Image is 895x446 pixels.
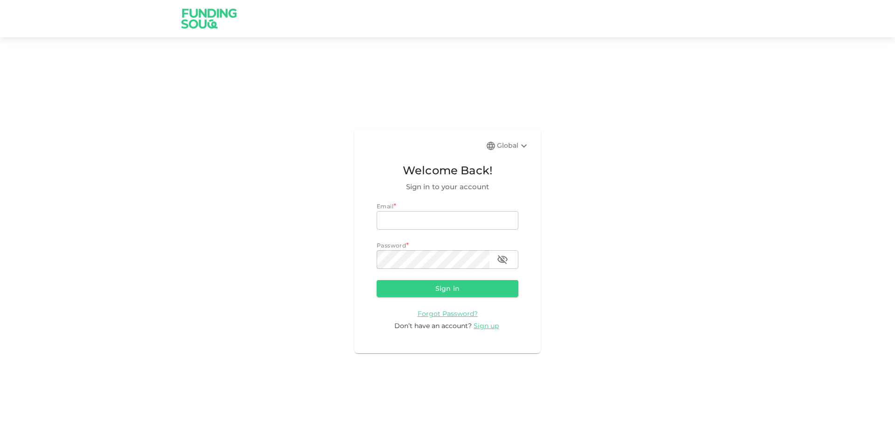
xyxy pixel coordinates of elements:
[377,250,489,269] input: password
[474,322,499,330] span: Sign up
[394,322,472,330] span: Don’t have an account?
[377,211,518,230] input: email
[377,181,518,192] span: Sign in to your account
[497,140,530,151] div: Global
[377,162,518,179] span: Welcome Back!
[377,203,393,210] span: Email
[377,242,406,249] span: Password
[418,309,478,318] span: Forgot Password?
[377,280,518,297] button: Sign in
[418,309,478,318] a: Forgot Password?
